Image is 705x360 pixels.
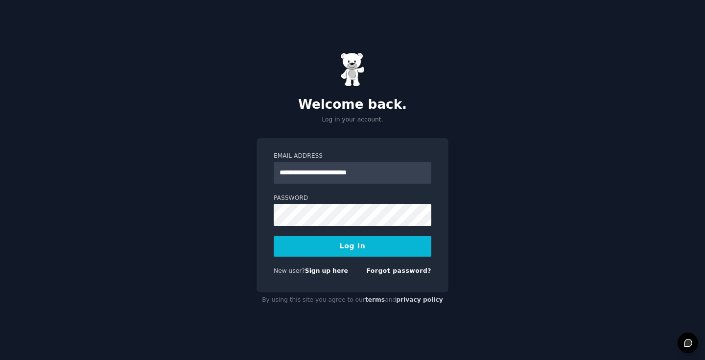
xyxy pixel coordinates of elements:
a: terms [365,296,385,303]
img: Gummy Bear [340,52,365,87]
span: New user? [274,267,305,274]
a: privacy policy [396,296,443,303]
label: Email Address [274,152,431,161]
h2: Welcome back. [257,97,448,113]
label: Password [274,194,431,203]
a: Sign up here [305,267,348,274]
p: Log in your account. [257,116,448,124]
button: Log In [274,236,431,257]
a: Forgot password? [366,267,431,274]
div: By using this site you agree to our and [257,292,448,308]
